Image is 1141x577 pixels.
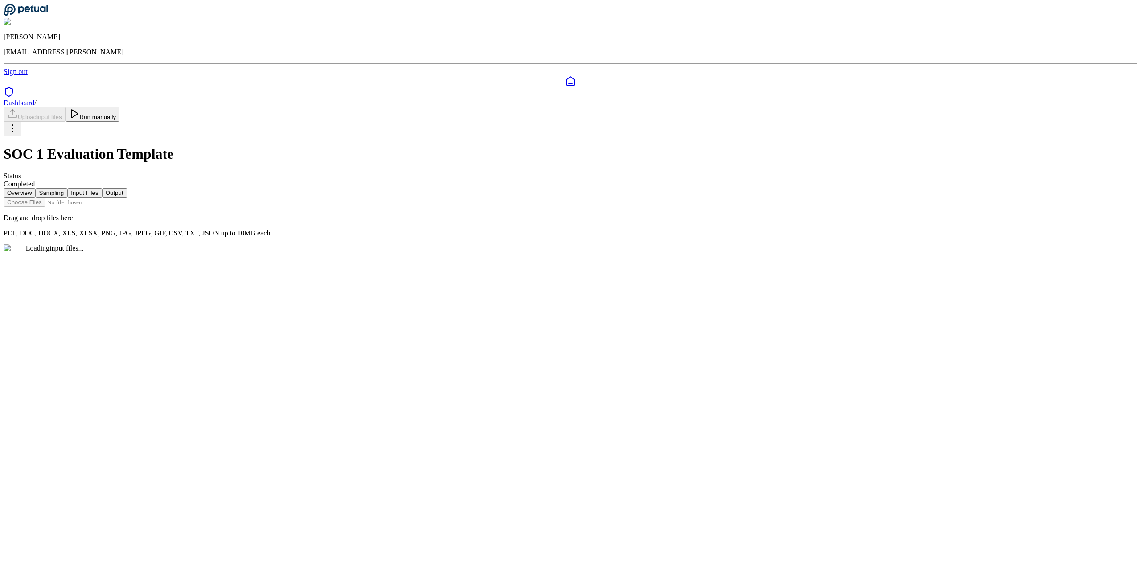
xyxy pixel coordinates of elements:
[4,172,1137,180] div: Status
[4,229,1137,237] p: PDF, DOC, DOCX, XLS, XLSX, PNG, JPG, JPEG, GIF, CSV, TXT, JSON up to 10MB each
[4,188,1137,198] nav: Tabs
[102,188,127,198] button: Output
[4,180,1137,188] div: Completed
[4,18,64,26] img: Shekhar Khedekar
[4,87,1137,99] a: SOC
[4,10,48,17] a: Go to Dashboard
[36,188,68,198] button: Sampling
[4,99,1137,107] div: /
[4,107,66,122] button: Uploadinput files
[4,33,1137,41] p: [PERSON_NAME]
[4,48,1137,56] p: [EMAIL_ADDRESS][PERSON_NAME]
[4,99,34,107] a: Dashboard
[4,188,36,198] button: Overview
[4,146,1137,162] h1: SOC 1 Evaluation Template
[4,214,1137,222] p: Drag and drop files here
[67,188,102,198] button: Input Files
[4,244,26,252] img: Logo
[4,68,28,75] a: Sign out
[4,244,1137,252] div: Loading input files ...
[66,107,120,122] button: Run manually
[4,76,1137,87] a: Dashboard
